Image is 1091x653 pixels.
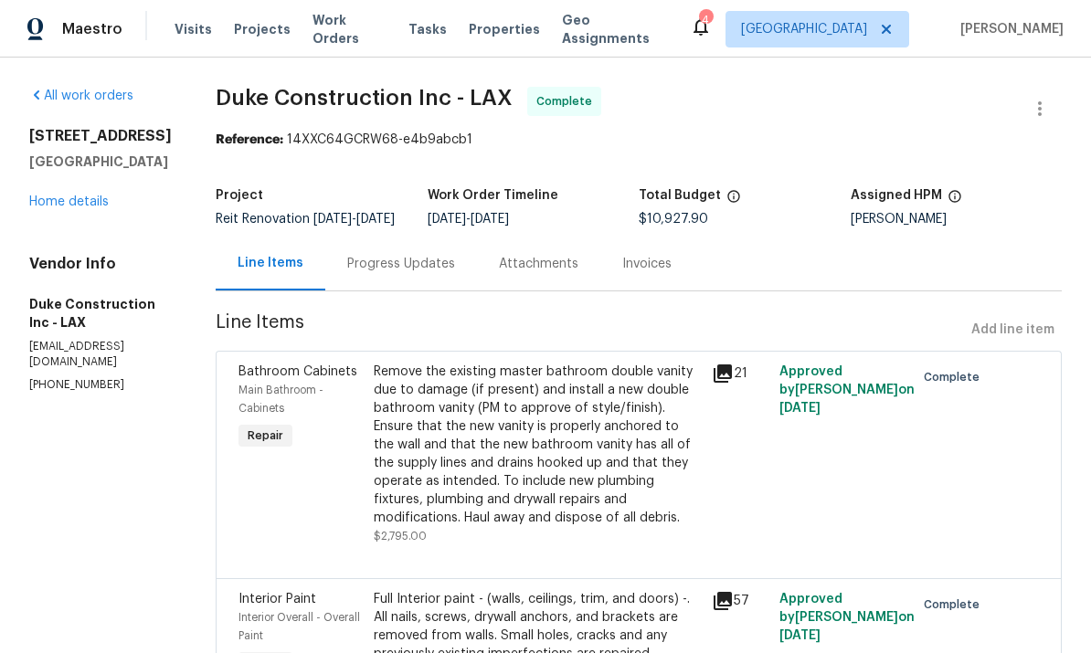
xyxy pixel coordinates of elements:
[639,213,708,226] span: $10,927.90
[851,189,942,202] h5: Assigned HPM
[408,23,447,36] span: Tasks
[216,313,964,347] span: Line Items
[62,20,122,38] span: Maestro
[953,20,1064,38] span: [PERSON_NAME]
[779,402,821,415] span: [DATE]
[313,213,352,226] span: [DATE]
[779,593,915,642] span: Approved by [PERSON_NAME] on
[726,189,741,213] span: The total cost of line items that have been proposed by Opendoor. This sum includes line items th...
[29,339,172,370] p: [EMAIL_ADDRESS][DOMAIN_NAME]
[779,365,915,415] span: Approved by [PERSON_NAME] on
[175,20,212,38] span: Visits
[948,189,962,213] span: The hpm assigned to this work order.
[499,255,578,273] div: Attachments
[471,213,509,226] span: [DATE]
[469,20,540,38] span: Properties
[29,377,172,393] p: [PHONE_NUMBER]
[216,131,1062,149] div: 14XXC64GCRW68-e4b9abcb1
[216,189,263,202] h5: Project
[712,590,768,612] div: 57
[428,213,509,226] span: -
[622,255,672,273] div: Invoices
[29,255,172,273] h4: Vendor Info
[356,213,395,226] span: [DATE]
[428,189,558,202] h5: Work Order Timeline
[216,213,395,226] span: Reit Renovation
[238,254,303,272] div: Line Items
[562,11,668,47] span: Geo Assignments
[699,11,712,29] div: 4
[313,213,395,226] span: -
[238,384,323,414] span: Main Bathroom - Cabinets
[536,92,599,111] span: Complete
[29,195,109,208] a: Home details
[924,368,987,386] span: Complete
[240,427,291,445] span: Repair
[234,20,291,38] span: Projects
[238,593,316,606] span: Interior Paint
[741,20,867,38] span: [GEOGRAPHIC_DATA]
[924,595,987,614] span: Complete
[29,295,172,332] h5: Duke Construction Inc - LAX
[374,531,427,542] span: $2,795.00
[639,189,721,202] h5: Total Budget
[374,363,701,527] div: Remove the existing master bathroom double vanity due to damage (if present) and install a new do...
[29,153,172,171] h5: [GEOGRAPHIC_DATA]
[216,133,283,146] b: Reference:
[29,127,172,145] h2: [STREET_ADDRESS]
[712,363,768,384] div: 21
[779,629,821,642] span: [DATE]
[428,213,466,226] span: [DATE]
[312,11,387,47] span: Work Orders
[347,255,455,273] div: Progress Updates
[238,612,360,641] span: Interior Overall - Overall Paint
[851,213,1063,226] div: [PERSON_NAME]
[238,365,357,378] span: Bathroom Cabinets
[29,90,133,102] a: All work orders
[216,87,513,109] span: Duke Construction Inc - LAX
